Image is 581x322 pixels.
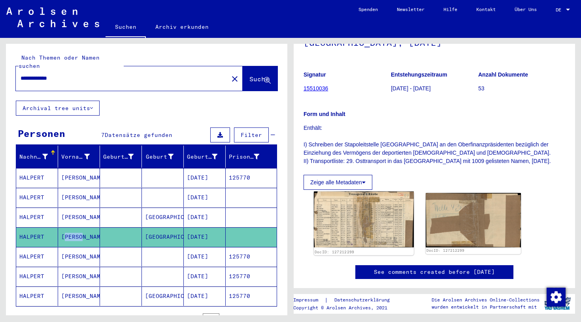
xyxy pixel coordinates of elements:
[184,247,226,266] mat-cell: [DATE]
[478,71,528,78] b: Anzahl Dokumente
[103,153,134,161] div: Geburtsname
[374,268,495,276] a: See comments created before [DATE]
[184,188,226,207] mat-cell: [DATE]
[19,153,48,161] div: Nachname
[61,153,90,161] div: Vorname
[184,146,226,168] mat-header-cell: Geburtsdatum
[203,314,242,321] div: of 1
[142,208,184,227] mat-cell: [GEOGRAPHIC_DATA]
[16,247,58,266] mat-cell: HALPERT
[58,188,100,207] mat-cell: [PERSON_NAME]
[226,267,277,286] mat-cell: 125770
[230,74,240,84] mat-icon: close
[103,150,143,163] div: Geburtsname
[226,286,277,306] mat-cell: 125770
[106,17,146,38] a: Suchen
[187,150,227,163] div: Geburtsdatum
[16,227,58,247] mat-cell: HALPERT
[226,247,277,266] mat-cell: 125770
[184,267,226,286] mat-cell: [DATE]
[546,287,565,306] div: Zustimmung ändern
[304,71,326,78] b: Signatur
[226,168,277,187] mat-cell: 125770
[101,131,105,139] span: 7
[100,146,142,168] mat-header-cell: Geburtsname
[146,17,218,36] a: Archiv erkunden
[543,294,572,313] img: yv_logo.png
[58,208,100,227] mat-cell: [PERSON_NAME]
[187,153,217,161] div: Geburtsdatum
[304,111,345,117] b: Form und Inhalt
[142,227,184,247] mat-cell: [GEOGRAPHIC_DATA]
[105,131,172,139] span: Datensätze gefunden
[293,296,324,304] a: Impressum
[16,168,58,187] mat-cell: HALPERT
[426,193,521,247] img: 002.jpg
[19,54,100,69] mat-label: Nach Themen oder Namen suchen
[432,303,539,311] p: wurden entwickelt in Partnerschaft mit
[16,146,58,168] mat-header-cell: Nachname
[426,248,464,253] a: DocID: 127212299
[16,286,58,306] mat-cell: HALPERT
[19,150,58,163] div: Nachname
[16,267,58,286] mat-cell: HALPERT
[314,191,414,247] img: 001.jpg
[58,168,100,187] mat-cell: [PERSON_NAME]
[304,85,328,92] a: 15510036
[58,286,100,306] mat-cell: [PERSON_NAME]
[226,146,277,168] mat-header-cell: Prisoner #
[6,7,99,27] img: Arolsen_neg.svg
[58,146,100,168] mat-header-cell: Vorname
[227,71,243,86] button: Clear
[293,296,399,304] div: |
[229,150,269,163] div: Prisoner #
[61,150,100,163] div: Vorname
[391,71,447,78] b: Entstehungszeitraum
[293,304,399,311] p: Copyright © Arolsen Archives, 2021
[315,250,355,255] a: DocID: 127212299
[249,75,269,83] span: Suche
[234,127,269,142] button: Filter
[16,188,58,207] mat-cell: HALPERT
[131,314,158,321] div: 1 – 7 of 7
[229,153,259,161] div: Prisoner #
[184,168,226,187] mat-cell: [DATE]
[58,267,100,286] mat-cell: [PERSON_NAME]
[304,175,372,190] button: Zeige alle Metadaten
[142,146,184,168] mat-header-cell: Geburt‏
[16,208,58,227] mat-cell: HALPERT
[58,247,100,266] mat-cell: [PERSON_NAME]
[142,286,184,306] mat-cell: [GEOGRAPHIC_DATA]
[432,296,539,303] p: Die Arolsen Archives Online-Collections
[145,153,174,161] div: Geburt‏
[184,208,226,227] mat-cell: [DATE]
[547,288,566,307] img: Zustimmung ändern
[145,150,183,163] div: Geburt‏
[478,84,565,93] p: 53
[16,101,100,116] button: Archival tree units
[241,131,262,139] span: Filter
[243,66,277,91] button: Suche
[184,286,226,306] mat-cell: [DATE]
[304,124,565,165] p: Enthält: I) Schreiben der Stapoleitstelle [GEOGRAPHIC_DATA] an den Oberfinanzpräsidenten bezüglic...
[556,7,564,13] span: DE
[184,227,226,247] mat-cell: [DATE]
[328,296,399,304] a: Datenschutzerklärung
[58,227,100,247] mat-cell: [PERSON_NAME]
[18,126,65,140] div: Personen
[391,84,478,93] p: [DATE] - [DATE]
